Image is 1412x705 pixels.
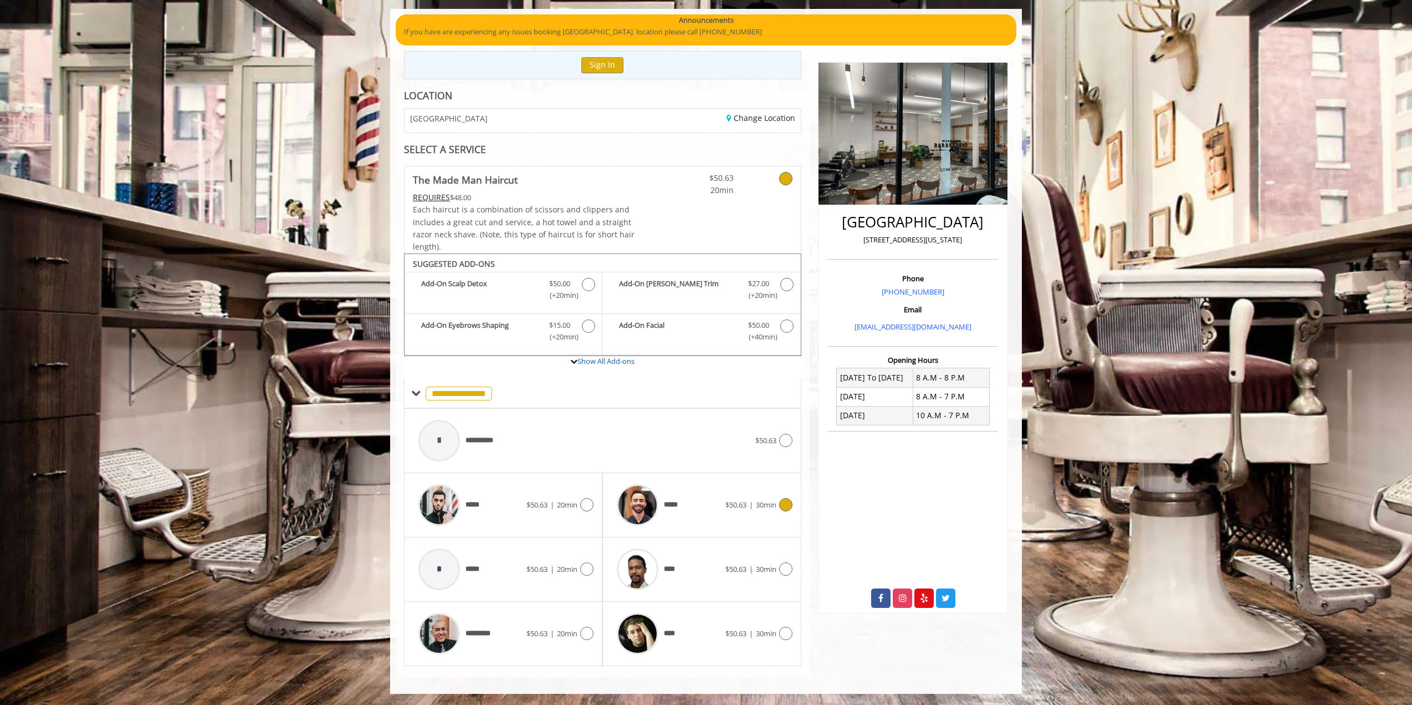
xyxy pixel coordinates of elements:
h2: [GEOGRAPHIC_DATA] [831,214,995,230]
p: If you have are experiencing any issues booking [GEOGRAPHIC_DATA] location please call [PHONE_NUM... [404,26,1008,38]
a: [PHONE_NUMBER] [882,287,944,297]
label: Add-On Beard Trim [608,278,795,304]
span: | [749,500,753,510]
span: (+20min ) [742,290,775,301]
span: $50.63 [755,435,776,445]
div: The Made Man Haircut Add-onS [404,253,801,357]
b: Add-On Facial [619,319,736,343]
span: Each haircut is a combination of scissors and clippers and includes a great cut and service, a ho... [413,204,635,252]
td: 8 A.M - 8 P.M [913,368,989,387]
b: Add-On Eyebrows Shaping [421,319,538,343]
span: $15.00 [549,319,570,331]
label: Add-On Scalp Detox [410,278,596,304]
td: [DATE] To [DATE] [837,368,913,387]
span: $50.00 [748,319,769,331]
span: $50.63 [725,500,746,510]
span: | [550,564,554,574]
b: LOCATION [404,89,452,102]
button: Sign In [581,57,623,73]
span: $50.00 [549,278,570,290]
span: $50.63 [668,172,734,184]
span: (+20min ) [544,331,576,343]
span: | [550,628,554,638]
span: (+40min ) [742,331,775,343]
label: Add-On Facial [608,319,795,346]
span: 20min [668,184,734,196]
span: | [749,628,753,638]
p: [STREET_ADDRESS][US_STATE] [831,234,995,246]
td: 10 A.M - 7 P.M [913,406,989,425]
span: $50.63 [526,564,548,574]
span: This service needs some Advance to be paid before we block your appointment [413,192,450,202]
span: 30min [756,500,776,510]
span: $50.63 [725,564,746,574]
span: | [550,500,554,510]
span: $50.63 [526,628,548,638]
span: $50.63 [526,500,548,510]
span: (+20min ) [544,290,576,301]
b: SUGGESTED ADD-ONS [413,258,495,269]
div: $48.00 [413,191,636,204]
td: 8 A.M - 7 P.M [913,387,989,406]
label: Add-On Eyebrows Shaping [410,319,596,346]
span: 30min [756,564,776,574]
span: [GEOGRAPHIC_DATA] [410,114,488,123]
b: Announcements [679,14,734,26]
b: The Made Man Haircut [413,172,518,187]
a: Change Location [727,113,795,123]
h3: Email [831,306,995,313]
span: 20min [557,564,577,574]
span: 20min [557,500,577,510]
span: $50.63 [725,628,746,638]
b: Add-On Scalp Detox [421,278,538,301]
span: $27.00 [748,278,769,290]
div: SELECT A SERVICE [404,144,801,155]
span: | [749,564,753,574]
td: [DATE] [837,387,913,406]
td: [DATE] [837,406,913,425]
a: Show All Add-ons [577,356,635,366]
b: Add-On [PERSON_NAME] Trim [619,278,736,301]
span: 20min [557,628,577,638]
h3: Phone [831,275,995,282]
h3: Opening Hours [828,356,998,364]
a: [EMAIL_ADDRESS][DOMAIN_NAME] [855,322,971,332]
span: 30min [756,628,776,638]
